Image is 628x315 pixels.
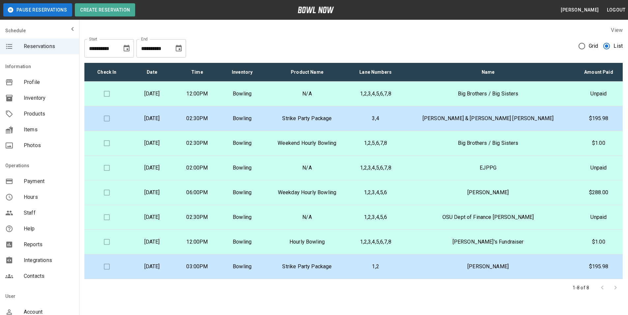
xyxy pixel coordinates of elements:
[225,164,259,172] p: Bowling
[580,164,617,172] p: Unpaid
[270,164,344,172] p: N/A
[613,42,623,50] span: List
[558,4,601,16] button: [PERSON_NAME]
[589,42,598,50] span: Grid
[225,238,259,246] p: Bowling
[575,63,623,82] th: Amount Paid
[180,263,215,271] p: 03:00PM
[580,139,617,147] p: $1.00
[24,256,74,264] span: Integrations
[3,3,72,16] button: Pause Reservations
[265,63,349,82] th: Product Name
[24,272,74,280] span: Contacts
[24,78,74,86] span: Profile
[355,213,397,221] p: 1,2,3,4,5,6
[407,139,569,147] p: Big Brothers / Big Sisters
[180,213,215,221] p: 02:30PM
[270,263,344,271] p: Strike Party Package
[135,213,169,221] p: [DATE]
[180,238,215,246] p: 12:00PM
[580,90,617,98] p: Unpaid
[135,90,169,98] p: [DATE]
[580,238,617,246] p: $1.00
[270,90,344,98] p: N/A
[24,209,74,217] span: Staff
[573,284,589,291] p: 1-8 of 8
[604,4,628,16] button: Logout
[580,115,617,122] p: $195.98
[270,139,344,147] p: Weekend Hourly Bowling
[130,63,175,82] th: Date
[120,42,133,55] button: Choose date, selected date is Aug 16, 2025
[84,63,130,82] th: Check In
[355,139,397,147] p: 1,2,5,6,7,8
[135,139,169,147] p: [DATE]
[407,238,569,246] p: [PERSON_NAME]'s Fundraiser
[349,63,402,82] th: Lane Numbers
[270,189,344,197] p: Weekday Hourly Bowling
[135,189,169,197] p: [DATE]
[407,189,569,197] p: [PERSON_NAME]
[298,7,334,13] img: logo
[270,238,344,246] p: Hourly Bowling
[355,164,397,172] p: 1,2,3,4,5,6,7,8
[24,110,74,118] span: Products
[135,238,169,246] p: [DATE]
[180,90,215,98] p: 12:00PM
[355,263,397,271] p: 1,2
[580,263,617,271] p: $195.98
[225,139,259,147] p: Bowling
[355,238,397,246] p: 1,2,3,4,5,6,7,8
[407,213,569,221] p: OSU Dept of Finance [PERSON_NAME]
[75,3,135,16] button: Create Reservation
[225,90,259,98] p: Bowling
[220,63,265,82] th: Inventory
[225,213,259,221] p: Bowling
[580,189,617,197] p: $288.00
[24,225,74,233] span: Help
[24,193,74,201] span: Hours
[24,126,74,134] span: Items
[407,115,569,122] p: [PERSON_NAME] & [PERSON_NAME] [PERSON_NAME]
[580,213,617,221] p: Unpaid
[175,63,220,82] th: Time
[135,164,169,172] p: [DATE]
[355,115,397,122] p: 3,4
[225,189,259,197] p: Bowling
[270,115,344,122] p: Strike Party Package
[402,63,574,82] th: Name
[355,90,397,98] p: 1,2,3,4,5,6,7,8
[24,142,74,149] span: Photos
[172,42,185,55] button: Choose date, selected date is Sep 16, 2025
[180,115,215,122] p: 02:30PM
[180,164,215,172] p: 02:00PM
[270,213,344,221] p: N/A
[180,139,215,147] p: 02:30PM
[180,189,215,197] p: 06:00PM
[225,263,259,271] p: Bowling
[407,263,569,271] p: [PERSON_NAME]
[24,94,74,102] span: Inventory
[355,189,397,197] p: 1,2,3,4,5,6
[407,90,569,98] p: Big Brothers / Big Sisters
[135,263,169,271] p: [DATE]
[135,115,169,122] p: [DATE]
[407,164,569,172] p: EJPPG
[611,27,623,33] label: View
[24,177,74,185] span: Payment
[225,115,259,122] p: Bowling
[24,42,74,50] span: Reservations
[24,241,74,249] span: Reports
